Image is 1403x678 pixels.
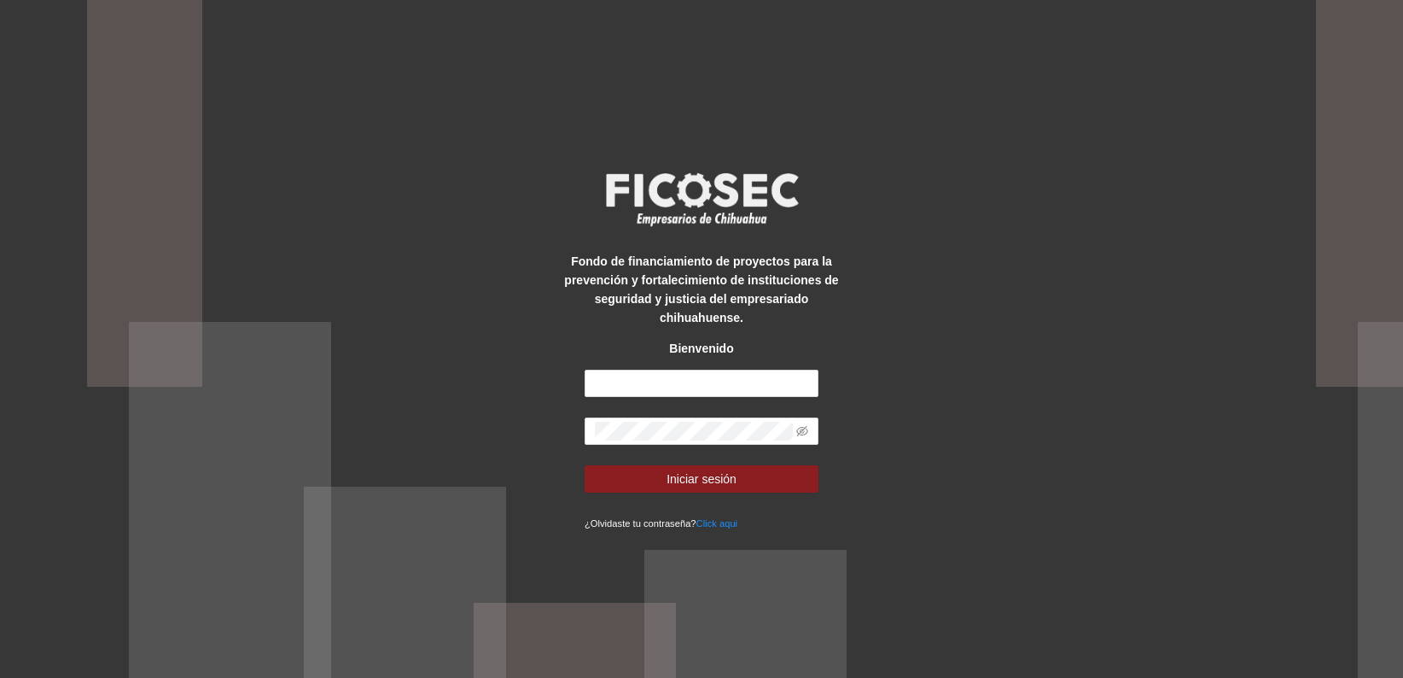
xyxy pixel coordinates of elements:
a: Click aqui [696,518,738,529]
small: ¿Olvidaste tu contraseña? [585,518,737,529]
strong: Fondo de financiamiento de proyectos para la prevención y fortalecimiento de instituciones de seg... [564,254,838,324]
span: Iniciar sesión [667,470,736,488]
strong: Bienvenido [669,342,733,355]
img: logo [595,167,808,231]
span: eye-invisible [796,425,808,437]
button: Iniciar sesión [585,465,818,493]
